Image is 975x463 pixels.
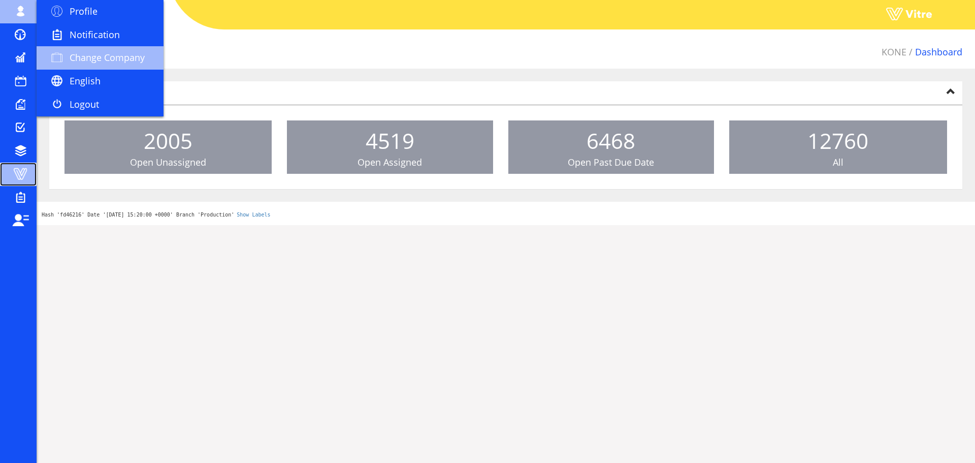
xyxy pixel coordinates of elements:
a: Logout [37,93,164,116]
span: 2005 [144,126,192,155]
span: Open Assigned [357,156,422,168]
a: KONE [882,46,906,58]
span: Open Unassigned [130,156,206,168]
span: Hash 'fd46216' Date '[DATE] 15:20:00 +0000' Branch 'Production' [42,212,234,218]
a: Change Company [37,46,164,70]
span: 6468 [587,126,635,155]
span: Change Company [70,51,145,64]
span: All [833,156,843,168]
a: 12760 All [729,120,947,174]
span: Open Past Due Date [568,156,654,168]
li: Dashboard [906,46,962,59]
span: 4519 [366,126,414,155]
span: Logout [70,98,99,110]
a: Show Labels [237,212,270,218]
a: 6468 Open Past Due Date [508,120,714,174]
span: Profile [70,5,97,17]
span: English [70,75,101,87]
a: English [37,70,164,93]
a: 4519 Open Assigned [287,120,493,174]
span: Notification [70,28,120,41]
span: 12760 [807,126,868,155]
a: Notification [37,23,164,47]
a: 2005 Open Unassigned [64,120,272,174]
